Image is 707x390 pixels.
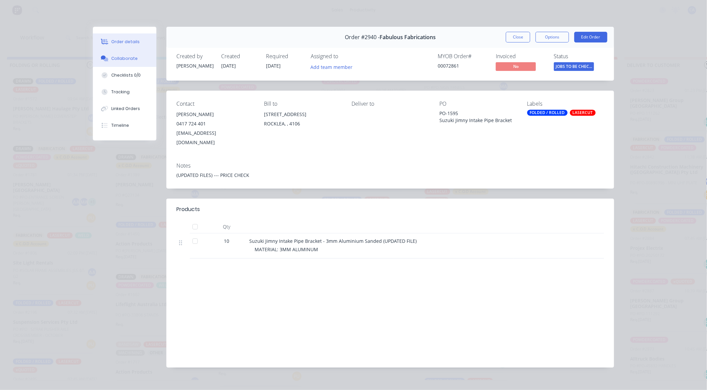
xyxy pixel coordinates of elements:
[206,220,247,233] div: Qty
[255,246,318,253] span: MATERIAL: 3MM ALUMINUM
[176,110,253,119] div: [PERSON_NAME]
[249,238,417,244] span: Suzuki Jimny Intake Pipe Bracket - 3mm Aluminium Sanded (UPDATED FILE)
[93,84,156,100] button: Tracking
[221,63,236,69] span: [DATE]
[112,72,141,78] div: Checklists 0/0
[536,32,569,42] button: Options
[352,101,429,107] div: Deliver to
[266,53,303,60] div: Required
[266,63,281,69] span: [DATE]
[176,110,253,147] div: [PERSON_NAME]0417 724 401[EMAIL_ADDRESS][DOMAIN_NAME]
[439,110,516,124] div: PO-1595 Suzuki Jimny Intake Pipe Bracket
[496,62,536,71] span: No
[439,101,516,107] div: PO
[574,32,607,42] button: Edit Order
[112,56,138,62] div: Collaborate
[264,110,341,119] div: [STREET_ADDRESS]
[311,62,356,71] button: Add team member
[112,89,130,95] div: Tracking
[264,110,341,131] div: [STREET_ADDRESS]ROCKLEA, , 4106
[570,110,596,116] div: LASERCUT
[380,34,436,40] span: Fabulous Fabrications
[176,53,213,60] div: Created by
[176,172,604,179] div: (UPDATED FILES) --- PRICE CHECK
[176,119,253,128] div: 0417 724 401
[93,33,156,50] button: Order details
[176,62,213,69] div: [PERSON_NAME]
[176,163,604,169] div: Notes
[176,205,200,213] div: Products
[112,39,140,45] div: Order details
[112,106,140,112] div: Linked Orders
[527,110,568,116] div: FOLDED / ROLLED
[496,53,546,60] div: Invoiced
[554,53,604,60] div: Status
[93,50,156,67] button: Collaborate
[264,101,341,107] div: Bill to
[311,53,378,60] div: Assigned to
[554,62,594,71] span: JOBS TO BE CHEC...
[506,32,530,42] button: Close
[438,62,488,69] div: 00072861
[93,67,156,84] button: Checklists 0/0
[554,62,594,72] button: JOBS TO BE CHEC...
[307,62,356,71] button: Add team member
[438,53,488,60] div: MYOB Order #
[93,117,156,134] button: Timeline
[527,101,604,107] div: Labels
[345,34,380,40] span: Order #2940 -
[264,119,341,128] div: ROCKLEA, , 4106
[176,128,253,147] div: [EMAIL_ADDRESS][DOMAIN_NAME]
[93,100,156,117] button: Linked Orders
[176,101,253,107] div: Contact
[224,237,229,245] span: 10
[112,122,129,128] div: Timeline
[221,53,258,60] div: Created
